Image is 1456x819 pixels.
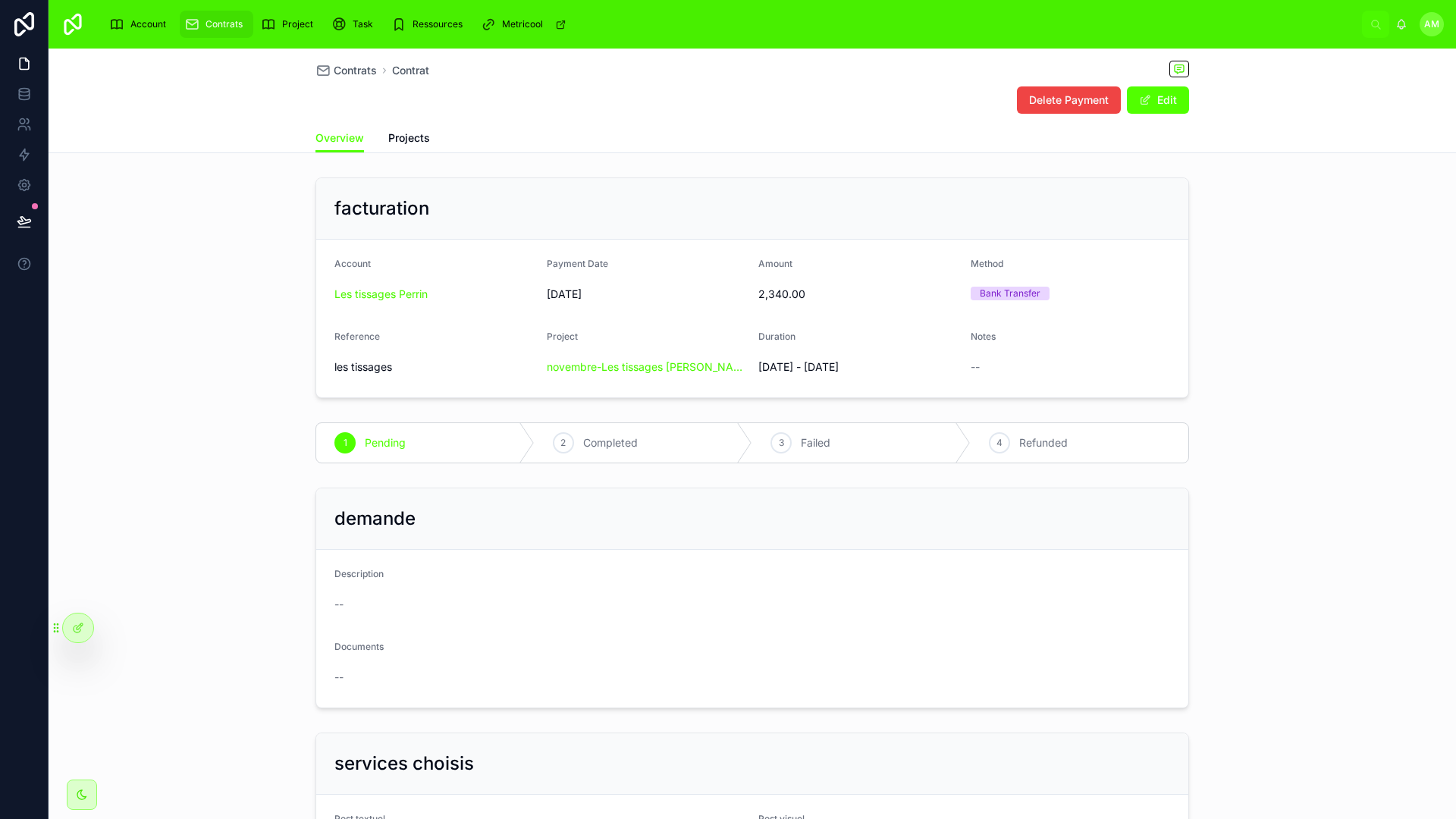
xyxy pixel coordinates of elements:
[334,359,535,375] span: les tissages
[758,359,959,375] span: [DATE] - [DATE]
[180,11,253,38] a: Contrats
[1017,86,1121,114] button: Delete Payment
[392,63,429,78] a: Contrat
[1019,435,1068,450] span: Refunded
[315,130,364,146] span: Overview
[502,18,543,30] span: Metricool
[206,18,243,30] span: Contrats
[256,11,324,38] a: Project
[996,437,1003,449] span: 4
[334,63,377,78] span: Contrats
[758,287,959,302] span: 2,340.00
[779,437,784,449] span: 3
[344,437,347,449] span: 1
[315,124,364,153] a: Overview
[334,258,371,269] span: Account
[353,18,373,30] span: Task
[388,124,430,155] a: Projects
[365,435,406,450] span: Pending
[334,507,416,531] h2: demande
[547,359,747,375] a: novembre-Les tissages [PERSON_NAME]
[130,18,166,30] span: Account
[560,437,566,449] span: 2
[388,130,430,146] span: Projects
[387,11,473,38] a: Ressources
[1424,18,1439,30] span: AM
[801,435,830,450] span: Failed
[971,258,1003,269] span: Method
[334,287,428,302] a: Les tissages Perrin
[413,18,463,30] span: Ressources
[327,11,384,38] a: Task
[334,752,474,776] h2: services choisis
[334,196,429,221] h2: facturation
[97,8,1362,41] div: scrollable content
[334,670,344,685] span: --
[315,63,377,78] a: Contrats
[282,18,313,30] span: Project
[758,258,792,269] span: Amount
[334,331,380,342] span: Reference
[105,11,177,38] a: Account
[980,287,1040,300] div: Bank Transfer
[758,331,795,342] span: Duration
[971,331,996,342] span: Notes
[547,331,578,342] span: Project
[1127,86,1189,114] button: Edit
[1029,93,1109,108] span: Delete Payment
[334,597,344,612] span: --
[476,11,574,38] a: Metricool
[547,258,608,269] span: Payment Date
[583,435,638,450] span: Completed
[61,12,85,36] img: App logo
[334,568,384,579] span: Description
[547,287,747,302] span: [DATE]
[334,641,384,652] span: Documents
[971,359,980,375] span: --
